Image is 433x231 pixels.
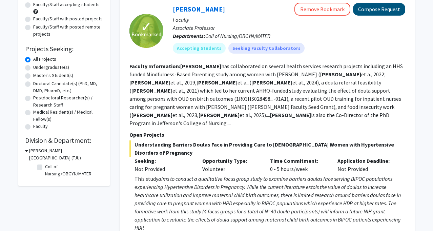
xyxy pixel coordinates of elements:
p: Faculty [173,16,405,24]
mat-chip: Seeking Faculty Collaborators [228,43,305,54]
b: [PERSON_NAME] [199,112,240,118]
label: Faculty/Staff accepting students [33,1,100,8]
label: Master's Student(s) [33,72,73,79]
label: Undergraduate(s) [33,64,69,71]
b: [PERSON_NAME] [320,71,361,78]
fg-read-more: has collaborated on several health services research projects including an HHS funded Mindfulness... [129,63,403,127]
span: Coll of Nursing/OBGYN/MATER [205,33,270,39]
button: Remove Bookmark [294,3,350,16]
label: Coll of Nursing/OBGYN/MATER [45,163,101,177]
span: Bookmarked [131,30,161,38]
label: Faculty [33,123,48,130]
div: Volunteer [197,157,265,173]
label: All Projects [33,56,56,63]
b: [PERSON_NAME] [197,79,238,86]
div: Not Provided [332,157,400,173]
button: Compose Request to Meghan Gannon [353,3,405,16]
p: Associate Professor [173,24,405,32]
a: [PERSON_NAME] [173,5,225,13]
h2: Projects Seeking: [25,45,103,53]
b: [PERSON_NAME] [131,87,172,94]
h3: [PERSON_NAME][GEOGRAPHIC_DATA] (TJU) [29,147,103,161]
mat-chip: Accepting Students [173,43,226,54]
p: Opportunity Type: [202,157,260,165]
span: Understanding Barriers Doulas Face in Providing Care to [DEMOGRAPHIC_DATA] Women with Hypertensiv... [129,140,405,157]
label: Postdoctoral Researcher(s) / Research Staff [33,94,103,109]
label: Faculty/Staff with posted projects [33,15,103,22]
span: ✓ [141,23,152,30]
b: [PERSON_NAME] [131,112,172,118]
div: Not Provided [135,165,192,173]
b: [PERSON_NAME] [129,79,170,86]
h2: Division & Department: [25,136,103,145]
p: Seeking: [135,157,192,165]
label: Faculty/Staff with posted remote projects [33,23,103,38]
p: Time Commitment: [270,157,328,165]
b: [PERSON_NAME] [270,112,311,118]
div: 0 - 5 hours/week [265,157,333,173]
iframe: Chat [5,200,29,226]
b: [PERSON_NAME] [180,63,221,70]
label: Medical Resident(s) / Medical Fellow(s) [33,109,103,123]
b: Faculty Information: [129,63,180,70]
p: Application Deadline: [337,157,395,165]
b: Departments: [173,33,205,39]
em: aims to conduct a qualitative focus group study to examine barriers doulas face serving BIPOC pop... [135,175,401,231]
b: [PERSON_NAME] [251,79,292,86]
p: Open Projects [129,131,405,139]
label: Doctoral Candidate(s) (PhD, MD, DMD, PharmD, etc.) [33,80,103,94]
